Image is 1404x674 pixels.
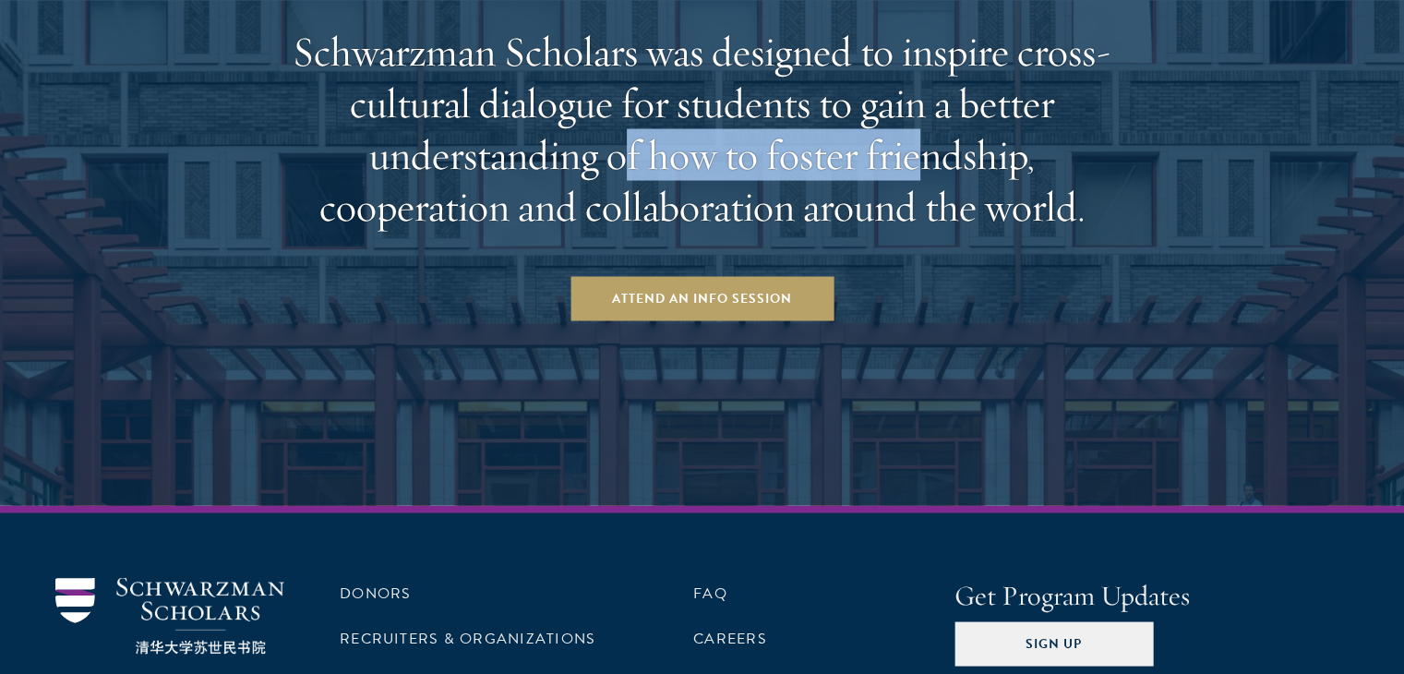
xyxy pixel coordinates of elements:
img: Schwarzman Scholars [55,577,284,654]
a: Recruiters & Organizations [340,627,595,649]
h2: Schwarzman Scholars was designed to inspire cross-cultural dialogue for students to gain a better... [273,25,1132,232]
a: Careers [693,627,767,649]
a: FAQ [693,582,727,604]
a: Attend an Info Session [570,276,834,320]
a: Donors [340,582,411,604]
button: Sign Up [954,621,1153,666]
h4: Get Program Updates [954,577,1349,614]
